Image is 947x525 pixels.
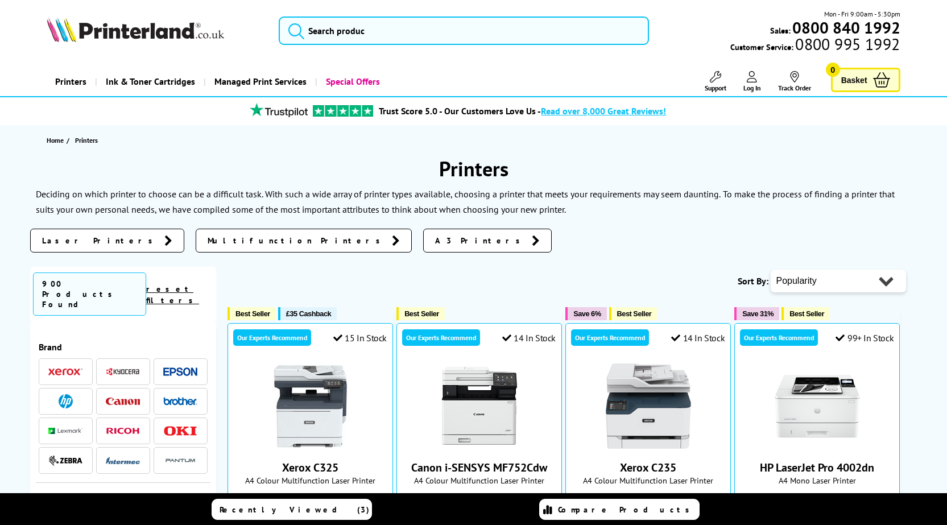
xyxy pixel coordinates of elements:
[233,329,311,346] div: Our Experts Recommend
[48,455,82,466] img: Zebra
[740,329,818,346] div: Our Experts Recommend
[606,363,691,449] img: Xerox C235
[572,475,725,486] span: A4 Colour Multifunction Laser Printer
[48,453,82,468] a: Zebra
[734,307,779,320] button: Save 31%
[606,440,691,451] a: Xerox C235
[793,39,900,49] span: 0800 995 1992
[539,499,700,520] a: Compare Products
[106,398,140,405] img: Canon
[315,67,388,96] a: Special Offers
[106,457,140,465] img: Intermec
[791,22,900,33] a: 0800 840 1992
[742,309,774,318] span: Save 31%
[106,365,140,379] a: Kyocera
[95,67,204,96] a: Ink & Toner Cartridges
[163,394,197,408] a: Brother
[75,136,98,144] span: Printers
[48,365,82,379] a: Xerox
[47,67,95,96] a: Printers
[30,155,917,182] h1: Printers
[609,307,657,320] button: Best Seller
[212,499,372,520] a: Recently Viewed (3)
[106,424,140,438] a: Ricoh
[541,105,666,117] span: Read over 8,000 Great Reviews!
[163,367,197,376] img: Epson
[334,491,346,513] span: (87)
[313,105,373,117] img: trustpilot rating
[775,363,860,449] img: HP LaserJet Pro 4002dn
[48,394,82,408] a: HP
[36,188,721,200] p: Deciding on which printer to choose can be a difficult task. With such a wide array of printer ty...
[282,460,338,475] a: Xerox C325
[33,272,147,316] span: 900 Products Found
[741,475,894,486] span: A4 Mono Laser Printer
[278,307,337,320] button: £35 Cashback
[778,71,811,92] a: Track Order
[163,424,197,438] a: OKI
[503,491,515,513] span: (40)
[831,68,900,92] a: Basket 0
[437,440,522,451] a: Canon i-SENSYS MF752Cdw
[47,17,224,42] img: Printerland Logo
[39,341,208,353] span: Brand
[743,71,761,92] a: Log In
[770,25,791,36] span: Sales:
[286,309,331,318] span: £35 Cashback
[48,428,82,435] img: Lexmark
[333,332,387,344] div: 15 In Stock
[760,460,874,475] a: HP LaserJet Pro 4002dn
[163,426,197,436] img: OKI
[48,424,82,438] a: Lexmark
[208,235,386,246] span: Multifunction Printers
[705,71,726,92] a: Support
[234,475,387,486] span: A4 Colour Multifunction Laser Printer
[279,16,650,45] input: Search produc
[775,440,860,451] a: HP LaserJet Pro 4002dn
[411,460,547,475] a: Canon i-SENSYS MF752Cdw
[836,332,894,344] div: 99+ In Stock
[268,363,353,449] img: Xerox C325
[789,309,824,318] span: Best Seller
[163,397,197,405] img: Brother
[565,307,606,320] button: Save 6%
[396,307,445,320] button: Best Seller
[781,307,830,320] button: Best Seller
[435,235,526,246] span: A3 Printers
[47,17,264,44] a: Printerland Logo
[268,440,353,451] a: Xerox C325
[59,394,73,408] img: HP
[235,309,270,318] span: Best Seller
[743,84,761,92] span: Log In
[841,491,853,513] span: (32)
[620,460,676,475] a: Xerox C235
[738,275,768,287] span: Sort By:
[30,229,184,253] a: Laser Printers
[47,134,67,146] a: Home
[379,105,666,117] a: Trust Score 5.0 - Our Customers Love Us -Read over 8,000 Great Reviews!
[617,309,652,318] span: Best Seller
[671,332,725,344] div: 14 In Stock
[245,103,313,117] img: trustpilot rating
[403,475,556,486] span: A4 Colour Multifunction Laser Printer
[841,72,867,88] span: Basket
[573,309,601,318] span: Save 6%
[196,229,412,253] a: Multifunction Printers
[106,394,140,408] a: Canon
[42,235,159,246] span: Laser Printers
[204,67,315,96] a: Managed Print Services
[163,454,197,468] img: Pantum
[404,309,439,318] span: Best Seller
[730,39,900,52] span: Customer Service:
[163,453,197,468] a: Pantum
[672,491,684,513] span: (57)
[106,453,140,468] a: Intermec
[437,363,522,449] img: Canon i-SENSYS MF752Cdw
[705,84,726,92] span: Support
[423,229,552,253] a: A3 Printers
[146,284,199,305] a: reset filters
[402,329,480,346] div: Our Experts Recommend
[558,505,696,515] span: Compare Products
[106,428,140,434] img: Ricoh
[502,332,556,344] div: 14 In Stock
